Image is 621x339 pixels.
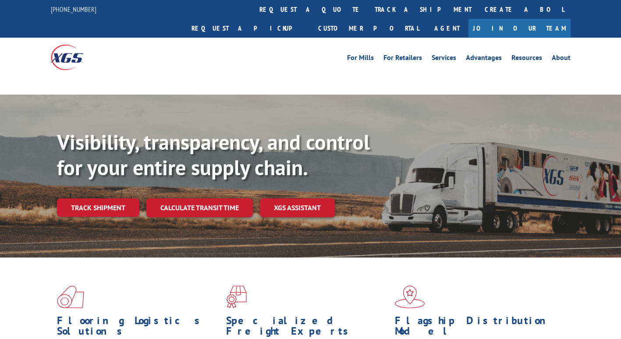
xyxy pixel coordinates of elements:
[432,54,456,64] a: Services
[552,54,571,64] a: About
[468,19,571,38] a: Join Our Team
[347,54,374,64] a: For Mills
[395,286,425,308] img: xgs-icon-flagship-distribution-model-red
[312,19,426,38] a: Customer Portal
[426,19,468,38] a: Agent
[260,198,335,217] a: XGS ASSISTANT
[466,54,502,64] a: Advantages
[57,128,370,181] b: Visibility, transparency, and control for your entire supply chain.
[51,5,96,14] a: [PHONE_NUMBER]
[511,54,542,64] a: Resources
[185,19,312,38] a: Request a pickup
[383,54,422,64] a: For Retailers
[57,198,139,217] a: Track shipment
[226,286,247,308] img: xgs-icon-focused-on-flooring-red
[146,198,253,217] a: Calculate transit time
[57,286,84,308] img: xgs-icon-total-supply-chain-intelligence-red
